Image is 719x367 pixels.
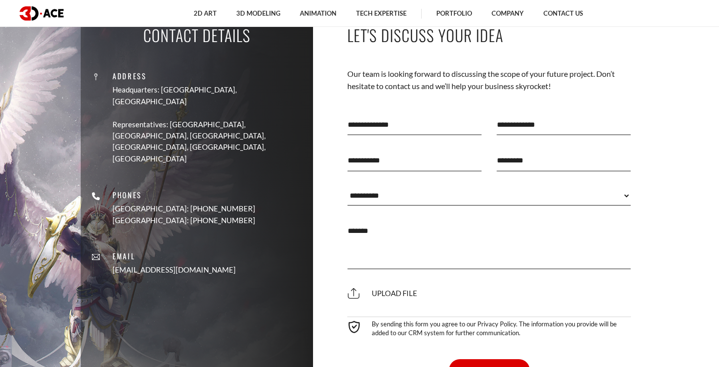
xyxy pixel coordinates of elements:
p: Representatives: [GEOGRAPHIC_DATA], [GEOGRAPHIC_DATA], [GEOGRAPHIC_DATA], [GEOGRAPHIC_DATA], [GEO... [112,119,306,165]
p: Address [112,70,306,82]
a: Headquarters: [GEOGRAPHIC_DATA], [GEOGRAPHIC_DATA] Representatives: [GEOGRAPHIC_DATA], [GEOGRAPHI... [112,85,306,165]
p: [GEOGRAPHIC_DATA]: [PHONE_NUMBER] [112,214,255,226]
p: Phones [112,189,255,201]
p: Headquarters: [GEOGRAPHIC_DATA], [GEOGRAPHIC_DATA] [112,85,306,108]
a: [EMAIL_ADDRESS][DOMAIN_NAME] [112,264,236,275]
div: By sending this form you agree to our Privacy Policy. The information you provide will be added t... [347,317,631,337]
span: Upload file [347,289,417,298]
p: Our team is looking forward to discussing the scope of your future project. Don’t hesitate to con... [347,68,631,92]
img: logo dark [20,6,64,21]
p: Contact Details [143,24,250,46]
p: Email [112,251,236,262]
p: Let's Discuss Your Idea [347,24,631,46]
p: [GEOGRAPHIC_DATA]: [PHONE_NUMBER] [112,203,255,214]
